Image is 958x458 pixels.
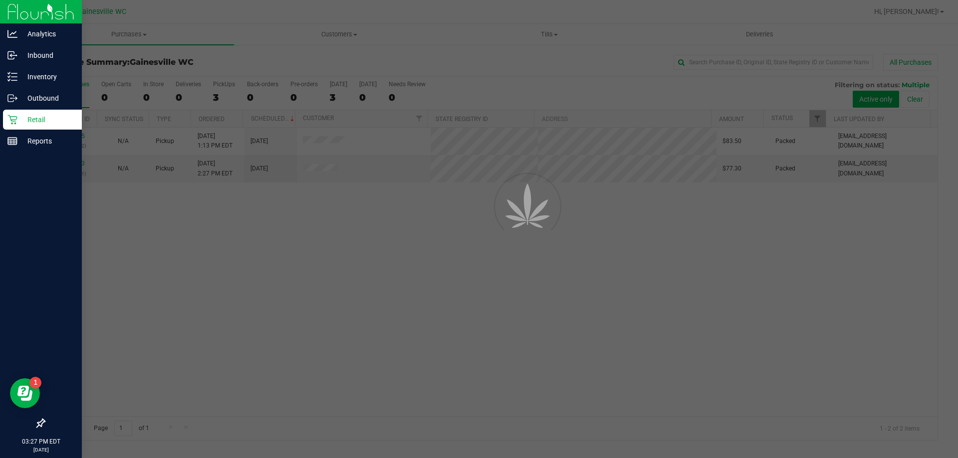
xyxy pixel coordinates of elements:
[17,71,77,83] p: Inventory
[7,50,17,60] inline-svg: Inbound
[7,72,17,82] inline-svg: Inventory
[17,135,77,147] p: Reports
[10,378,40,408] iframe: Resource center
[17,92,77,104] p: Outbound
[17,49,77,61] p: Inbound
[4,446,77,454] p: [DATE]
[17,114,77,126] p: Retail
[29,377,41,389] iframe: Resource center unread badge
[7,136,17,146] inline-svg: Reports
[7,115,17,125] inline-svg: Retail
[17,28,77,40] p: Analytics
[4,437,77,446] p: 03:27 PM EDT
[7,93,17,103] inline-svg: Outbound
[7,29,17,39] inline-svg: Analytics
